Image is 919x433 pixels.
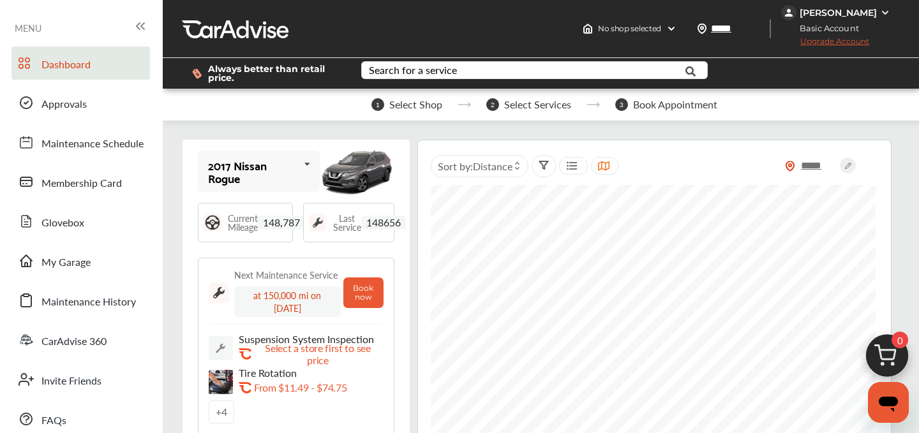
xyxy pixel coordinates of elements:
div: 2017 Nissan Rogue [208,159,299,184]
img: dollor_label_vector.a70140d1.svg [192,68,202,79]
img: maintenance_logo [209,283,229,303]
span: Glovebox [41,215,84,231]
span: Maintenance History [41,294,136,311]
span: Current Mileage [228,214,258,231]
span: Book Appointment [633,99,717,110]
div: Search for a service [369,65,457,75]
img: location_vector.a44bc228.svg [697,24,707,34]
p: Tire Rotation [239,367,379,379]
a: Maintenance History [11,284,150,317]
img: stepper-arrow.e24c07c6.svg [458,102,471,107]
p: From $11.49 - $74.75 [254,381,347,393]
span: 0 [892,332,908,348]
span: FAQs [41,413,66,429]
img: location_vector_orange.38f05af8.svg [785,161,795,172]
span: Upgrade Account [781,36,869,52]
span: Select Shop [389,99,442,110]
p: Select a store first to see price [254,342,382,366]
img: steering_logo [204,214,221,231]
iframe: Button to launch messaging window [868,382,909,423]
div: + 4 [209,400,234,423]
img: header-divider.bc55588e.svg [770,19,771,38]
span: Last Service [333,214,361,231]
span: CarAdvise 360 [41,334,107,350]
a: CarAdvise 360 [11,323,150,356]
span: Membership Card [41,175,122,192]
span: Dashboard [41,57,91,73]
span: Approvals [41,96,87,113]
a: My Garage [11,244,150,277]
a: Maintenance Schedule [11,126,150,159]
span: My Garage [41,254,91,271]
img: cart_icon.3d0951e8.svg [856,328,918,390]
a: Membership Card [11,165,150,198]
div: Next Maintenance Service [234,268,338,281]
span: Maintenance Schedule [41,136,144,152]
img: header-home-logo.8d720a4f.svg [583,24,593,34]
p: Suspension System Inspection [239,333,379,345]
a: Glovebox [11,205,150,238]
span: 148656 [361,216,406,230]
img: default_wrench_icon.d1a43860.svg [209,336,233,360]
span: Basic Account [782,22,869,35]
span: 3 [615,98,628,111]
a: +4 [209,400,234,423]
img: WGsFRI8htEPBVLJbROoPRyZpYNWhNONpIPPETTm6eUC0GeLEiAAAAAElFTkSuQmCC [880,8,890,18]
a: Dashboard [11,47,150,80]
span: MENU [15,23,41,33]
div: [PERSON_NAME] [800,7,877,18]
span: No shop selected [598,24,661,34]
span: 2 [486,98,499,111]
img: mobile_11703_st0640_046.jpg [320,143,394,200]
span: 1 [371,98,384,111]
img: stepper-arrow.e24c07c6.svg [587,102,600,107]
span: Select Services [504,99,571,110]
img: tire-rotation-thumb.jpg [209,370,233,394]
img: maintenance_logo [309,214,327,231]
img: jVpblrzwTbfkPYzPPzSLxeg0AAAAASUVORK5CYII= [781,5,796,20]
button: Book now [343,277,384,308]
img: header-down-arrow.9dd2ce7d.svg [666,24,676,34]
span: Sort by : [438,159,512,173]
a: Approvals [11,86,150,119]
a: Invite Friends [11,363,150,396]
span: Distance [473,159,512,173]
span: 148,787 [258,216,305,230]
div: at 150,000 mi on [DATE] [234,286,341,317]
span: Invite Friends [41,373,101,390]
span: Always better than retail price. [208,64,341,82]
